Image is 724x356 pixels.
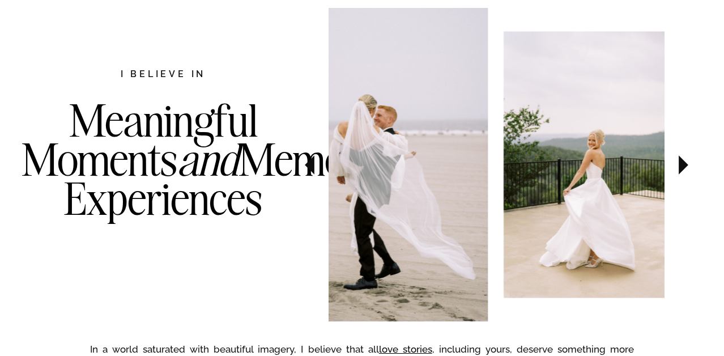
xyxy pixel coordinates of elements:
[379,344,432,355] a: love stories
[264,8,488,321] img: Bride and Groom just married
[22,101,305,264] h3: Meaningful Moments Memorable Experiences
[177,132,239,187] i: and
[504,31,681,298] img: Wedding ceremony in front of the statue of liberty
[61,67,266,83] h2: I believe in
